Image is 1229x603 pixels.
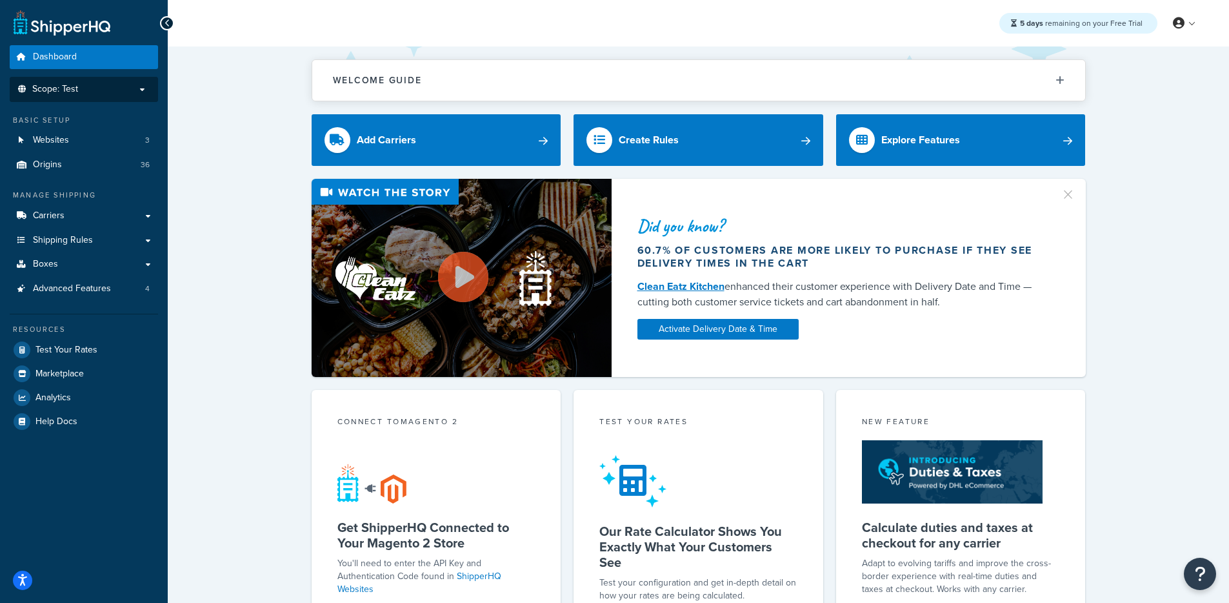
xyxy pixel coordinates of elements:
[574,114,823,166] a: Create Rules
[145,283,150,294] span: 4
[10,153,158,177] li: Origins
[312,114,561,166] a: Add Carriers
[33,159,62,170] span: Origins
[337,557,535,596] p: You'll need to enter the API Key and Authentication Code found in
[35,416,77,427] span: Help Docs
[10,153,158,177] a: Origins36
[862,520,1060,551] h5: Calculate duties and taxes at checkout for any carrier
[10,190,158,201] div: Manage Shipping
[33,135,69,146] span: Websites
[33,283,111,294] span: Advanced Features
[333,76,422,85] h2: Welcome Guide
[599,577,797,602] div: Test your configuration and get in-depth detail on how your rates are being calculated.
[337,416,535,431] div: Connect to Magento 2
[357,131,416,149] div: Add Carriers
[35,345,97,356] span: Test Your Rates
[10,45,158,69] a: Dashboard
[862,557,1060,596] p: Adapt to evolving tariffs and improve the cross-border experience with real-time duties and taxes...
[10,338,158,362] a: Test Your Rates
[33,210,65,221] span: Carriers
[10,277,158,301] li: Advanced Features
[312,60,1085,101] button: Welcome Guide
[637,244,1045,270] div: 60.7% of customers are more likely to purchase if they see delivery times in the cart
[1020,17,1043,29] strong: 5 days
[10,128,158,152] li: Websites
[337,520,535,551] h5: Get ShipperHQ Connected to Your Magento 2 Store
[33,52,77,63] span: Dashboard
[637,279,1045,310] div: enhanced their customer experience with Delivery Date and Time — cutting both customer service ti...
[145,135,150,146] span: 3
[637,279,724,294] a: Clean Eatz Kitchen
[32,84,78,95] span: Scope: Test
[10,324,158,335] div: Resources
[10,277,158,301] a: Advanced Features4
[10,252,158,276] a: Boxes
[10,128,158,152] a: Websites3
[10,204,158,228] a: Carriers
[10,410,158,433] a: Help Docs
[1184,558,1216,590] button: Open Resource Center
[35,369,84,380] span: Marketplace
[637,319,799,340] a: Activate Delivery Date & Time
[1020,17,1143,29] span: remaining on your Free Trial
[881,131,960,149] div: Explore Features
[33,259,58,270] span: Boxes
[862,416,1060,431] div: New Feature
[337,464,406,504] img: connect-shq-magento-24cdf84b.svg
[836,114,1086,166] a: Explore Features
[599,524,797,570] h5: Our Rate Calculator Shows You Exactly What Your Customers See
[337,569,501,596] a: ShipperHQ Websites
[637,217,1045,235] div: Did you know?
[312,179,612,377] img: Video thumbnail
[619,131,679,149] div: Create Rules
[599,416,797,431] div: Test your rates
[10,386,158,409] a: Analytics
[10,362,158,385] a: Marketplace
[141,159,150,170] span: 36
[35,393,71,404] span: Analytics
[10,115,158,126] div: Basic Setup
[33,235,93,246] span: Shipping Rules
[10,229,158,252] a: Shipping Rules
